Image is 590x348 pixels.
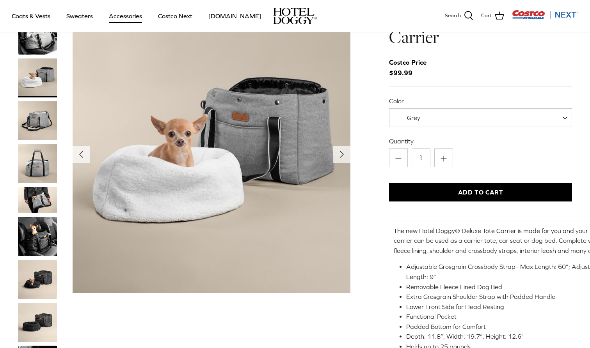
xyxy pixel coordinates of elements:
[389,97,572,105] label: Color
[273,8,317,24] a: hoteldoggy.com hoteldoggycom
[389,57,427,68] div: Costco Price
[18,58,57,97] a: Thumbnail Link
[73,146,90,163] button: Previous
[481,12,492,20] span: Cart
[273,8,317,24] img: hoteldoggycom
[412,148,430,167] input: Quantity
[407,114,420,121] span: Grey
[201,3,268,29] a: [DOMAIN_NAME]
[18,187,57,213] a: Thumbnail Link
[389,183,572,201] button: Add to Cart
[445,12,461,20] span: Search
[481,11,504,21] a: Cart
[102,3,149,29] a: Accessories
[445,11,473,21] a: Search
[18,144,57,183] a: Thumbnail Link
[18,101,57,140] a: Thumbnail Link
[18,303,57,342] a: Thumbnail Link
[512,15,578,21] a: Visit Costco Next
[512,10,578,19] img: Costco Next
[5,3,57,29] a: Coats & Vests
[18,16,57,55] a: Thumbnail Link
[389,57,434,78] span: $99.99
[73,16,350,293] a: Show Gallery
[59,3,100,29] a: Sweaters
[333,146,350,163] button: Next
[389,114,436,122] span: Grey
[18,260,57,299] a: Thumbnail Link
[389,4,572,48] h1: Hotel Doggy Deluxe Tote Carrier
[151,3,199,29] a: Costco Next
[18,217,57,256] a: Thumbnail Link
[389,137,572,145] label: Quantity
[389,108,572,127] span: Grey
